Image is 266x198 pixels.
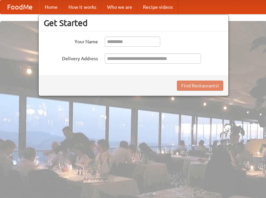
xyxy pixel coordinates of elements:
[44,18,223,28] h3: Get Started
[138,0,178,14] a: Recipe videos
[63,0,102,14] a: How it works
[177,81,223,91] button: Find Restaurants!
[102,0,138,14] a: Who we are
[0,0,39,14] a: FoodMe
[44,53,98,62] label: Delivery Address
[44,37,98,45] label: Your Name
[39,0,63,14] a: Home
